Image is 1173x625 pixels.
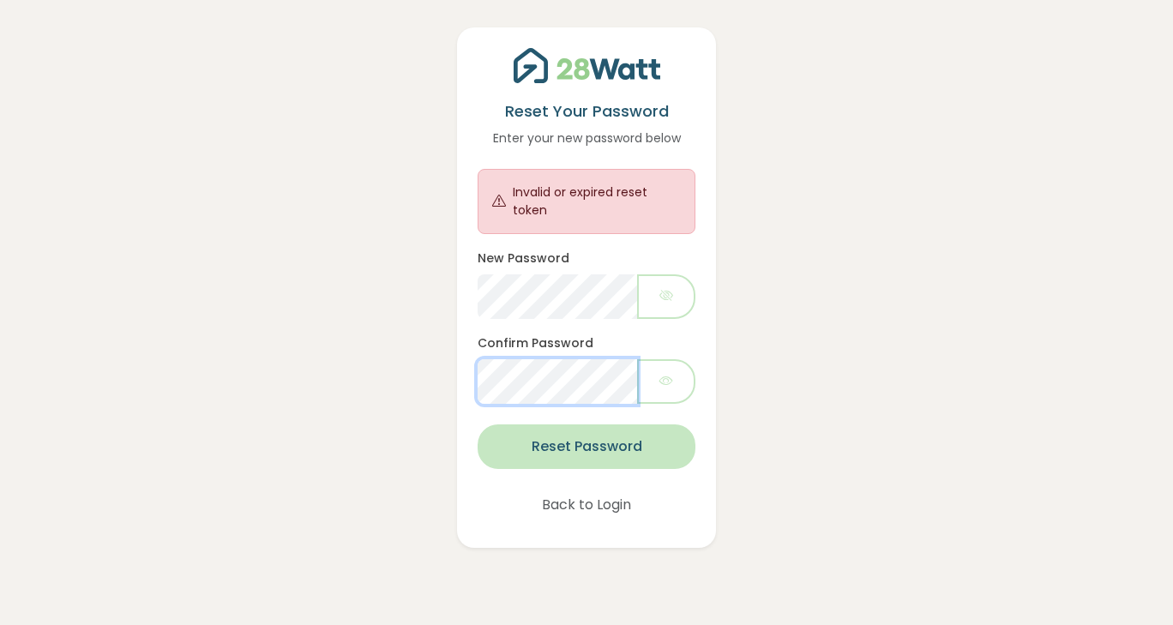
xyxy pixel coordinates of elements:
div: Invalid or expired reset token [513,183,681,219]
label: Confirm Password [478,334,593,352]
label: New Password [478,249,569,267]
button: Back to Login [520,483,653,527]
p: Enter your new password below [478,129,695,147]
button: Reset Password [478,424,695,469]
h5: Reset Your Password [478,100,695,122]
img: 28Watt [514,48,660,83]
